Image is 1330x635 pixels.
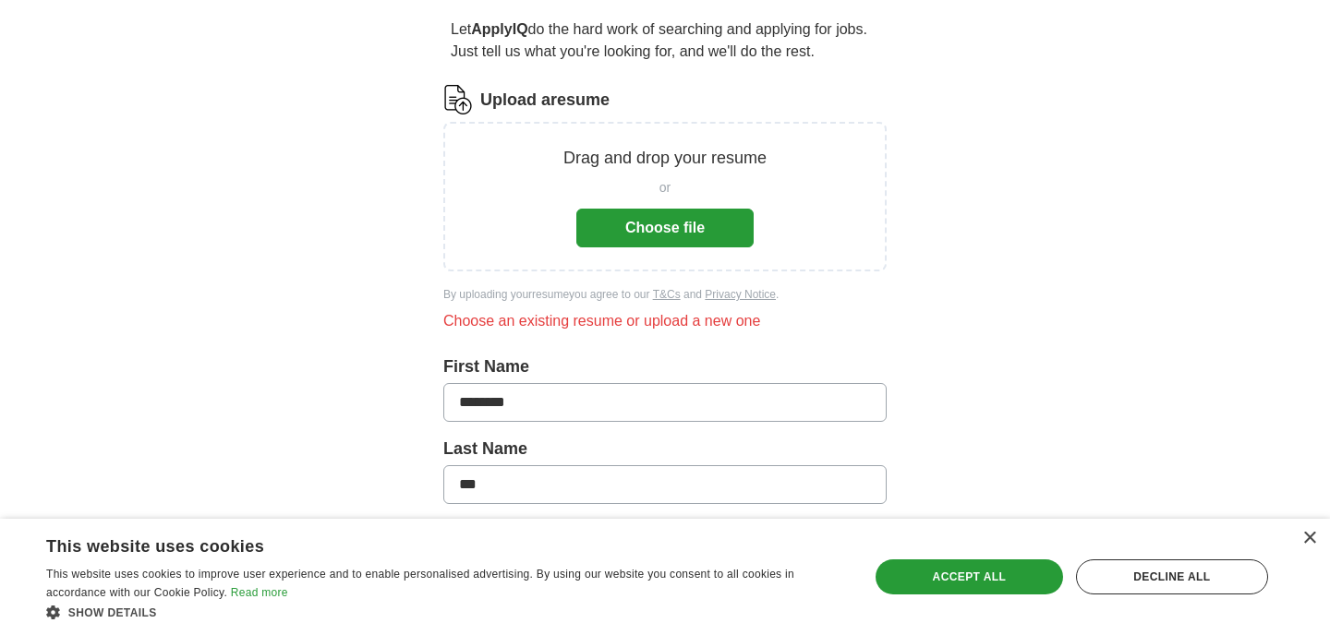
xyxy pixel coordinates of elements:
span: or [659,178,671,198]
div: This website uses cookies [46,530,799,557]
label: Last Name [443,437,887,461]
span: This website uses cookies to improve user experience and to enable personalised advertising. By u... [46,568,794,599]
button: Choose file [576,209,754,247]
strong: ApplyIQ [471,21,527,37]
div: Show details [46,603,845,621]
div: Close [1302,532,1316,545]
p: Drag and drop your resume [563,146,767,171]
a: Read more, opens a new window [231,586,288,599]
div: Choose an existing resume or upload a new one [443,310,887,332]
div: Accept all [876,559,1063,594]
a: T&Cs [653,288,681,301]
p: Let do the hard work of searching and applying for jobs. Just tell us what you're looking for, an... [443,11,887,70]
label: Upload a resume [480,88,610,113]
span: Show details [68,606,157,619]
a: Privacy Notice [705,288,776,301]
label: First Name [443,354,887,379]
div: By uploading your resume you agree to our and . [443,286,887,303]
img: CV Icon [443,85,473,114]
div: Decline all [1076,559,1268,594]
